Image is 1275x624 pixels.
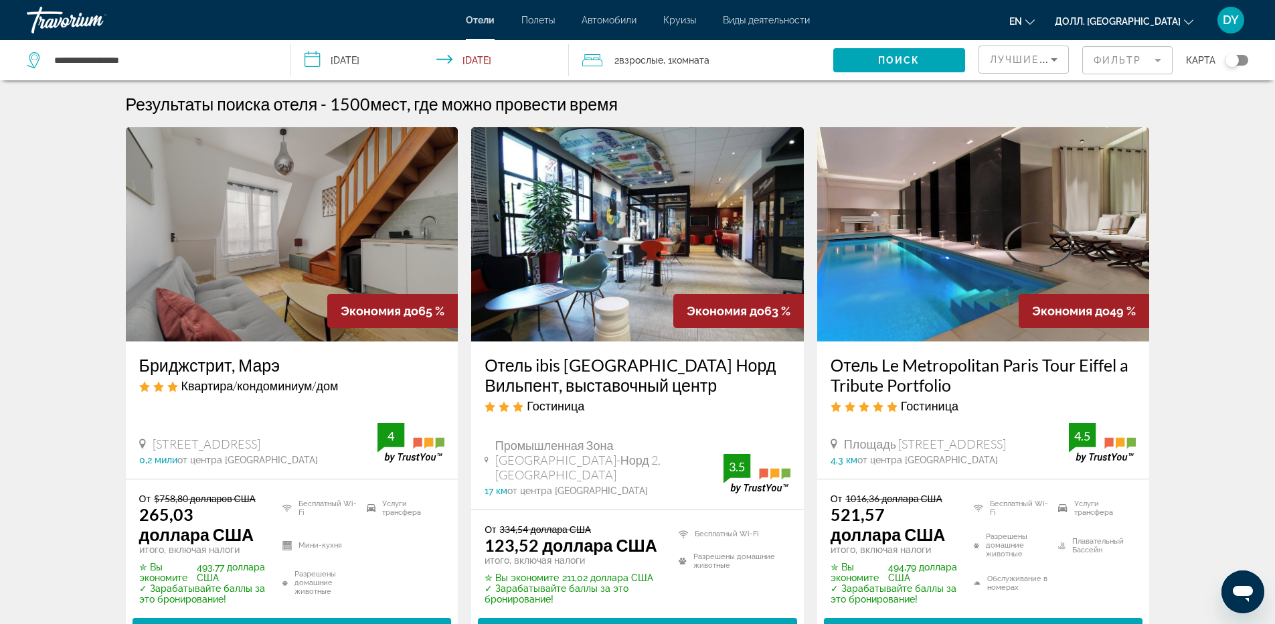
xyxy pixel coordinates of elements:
[987,574,1051,592] ya-tr-span: Обслуживание в номерах
[831,544,958,555] p: итого, включая налоги
[153,437,260,451] ya-tr-span: [STREET_ADDRESS]
[139,544,240,555] ya-tr-span: итого, включая налоги
[831,455,857,465] ya-tr-span: 4,3 км
[382,499,444,517] ya-tr-span: Услуги трансфера
[126,94,318,114] ya-tr-span: Результаты поиска отеля
[466,15,495,25] a: Отели
[723,15,810,25] a: Виды деятельности
[831,493,842,504] ya-tr-span: От
[181,378,339,393] ya-tr-span: Квартира/кондоминиум/дом
[569,40,833,80] button: Путешественники: 2 взрослых, 0 детей
[197,562,266,583] ya-tr-span: 493,77 доллара США
[485,555,662,566] p: итого, включая налоги
[831,562,879,583] ya-tr-span: ✮ Вы экономите
[817,127,1150,341] img: Имидж отеля
[485,398,790,413] div: 3-звездочный Отель
[126,127,458,341] img: Имидж отеля
[1110,304,1136,318] ya-tr-span: 49 %
[139,493,151,504] ya-tr-span: От
[1072,537,1136,554] ya-tr-span: Плавательный Бассейн
[507,485,648,496] ya-tr-span: от центра [GEOGRAPHIC_DATA]
[370,94,618,114] ya-tr-span: мест, где можно провести время
[1069,428,1096,444] div: 4.5
[377,428,404,444] div: 4
[485,355,790,395] a: Отель ibis [GEOGRAPHIC_DATA] Норд Вильпент, выставочный центр
[1032,304,1110,318] ya-tr-span: Экономия до
[177,455,318,465] ya-tr-span: от центра [GEOGRAPHIC_DATA]
[764,304,790,318] ya-tr-span: 63 %
[299,499,361,517] ya-tr-span: Бесплатный Wi-Fi
[154,493,256,504] ya-tr-span: $758,80 долларов США
[521,15,555,25] a: Полеты
[139,504,254,544] ya-tr-span: 265,03 доллара США
[614,55,619,66] ya-tr-span: 2
[831,583,958,605] p: ✓ Зарабатывайте баллы за это бронирование!
[1055,11,1193,31] button: Изменить валюту
[471,127,804,341] img: Имидж отеля
[967,493,1051,524] li: Бесплатный Wi-Fi
[1082,46,1173,75] button: Фильтр
[990,54,1132,65] ya-tr-span: Лучшие Предложения
[485,535,657,555] ya-tr-span: 123,52 доллара США
[1055,16,1181,27] ya-tr-span: Долл. [GEOGRAPHIC_DATA]
[672,524,790,544] li: Бесплатный Wi-Fi
[139,583,266,605] ya-tr-span: ✓ Зарабатывайте баллы за это бронирование!
[888,562,957,583] ya-tr-span: 494,79 доллара США
[1069,423,1136,463] img: trustyou-badge.svg
[845,493,942,504] ya-tr-span: 1016,36 доллара США
[294,570,360,596] ya-tr-span: Разрешены домашние животные
[1213,6,1248,34] button: Пользовательское меню
[485,355,776,395] ya-tr-span: Отель ibis [GEOGRAPHIC_DATA] Норд Вильпент, выставочный центр
[377,423,444,463] img: trustyou-badge.svg
[139,355,445,375] a: Бриджстрит, Марэ
[1215,54,1248,66] button: Переключать карту
[499,524,591,535] ya-tr-span: 334,54 доллара США
[672,551,790,571] li: Разрешены домашние животные
[495,438,661,482] ya-tr-span: Промышленная зона [GEOGRAPHIC_DATA]-Норд 2, [GEOGRAPHIC_DATA]
[619,55,663,66] ya-tr-span: Взрослые
[724,454,790,493] img: trustyou-badge.svg
[341,304,418,318] ya-tr-span: Экономия до
[1009,16,1022,27] ya-tr-span: en
[418,304,444,318] ya-tr-span: 65 %
[724,459,750,475] div: 3.5
[663,15,696,25] a: Круизы
[321,94,327,114] span: -
[967,530,1051,561] li: Разрешены домашние животные
[562,572,653,583] ya-tr-span: 211,02 доллара США
[485,583,662,605] p: ✓ Зарабатывайте баллы за это бронирование!
[139,455,177,465] ya-tr-span: 0,2 мили
[1223,13,1239,27] ya-tr-span: DY
[831,398,1136,413] div: 5-звездочный Отель
[672,55,709,66] ya-tr-span: Комната
[1186,55,1215,66] ya-tr-span: Карта
[291,40,569,80] button: Дата заезда: 15 декабря 2025 г. Дата выезда: 17 декабря 2025 г.
[485,485,507,496] ya-tr-span: 17 км
[485,524,496,535] ya-tr-span: От
[901,398,958,413] ya-tr-span: Гостиница
[139,355,280,375] ya-tr-span: Бриджстрит, Марэ
[582,15,636,25] a: Автомобили
[831,355,1136,395] a: Отель Le Metropolitan Paris Tour Eiffel a Tribute Portfolio
[857,455,998,465] ya-tr-span: от центра [GEOGRAPHIC_DATA]
[139,378,445,393] div: Апартаменты категории "3 звезды"
[1009,11,1035,31] button: Изменить язык
[844,437,1006,451] ya-tr-span: Площадь [STREET_ADDRESS]
[831,355,1128,395] ya-tr-span: Отель Le Metropolitan Paris Tour Eiffel a Tribute Portfolio
[831,504,946,544] ya-tr-span: 521,57 доллара США
[990,52,1057,68] mat-select: Сортировать по
[485,572,559,583] ya-tr-span: ✮ Вы экономите
[1221,570,1264,613] iframe: Кнопка запуска окна обмена сообщениями
[527,398,584,413] ya-tr-span: Гостиница
[299,541,342,550] ya-tr-span: Мини-кухня
[139,562,187,583] ya-tr-span: ✮ Вы экономите
[878,55,920,66] ya-tr-span: Поиск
